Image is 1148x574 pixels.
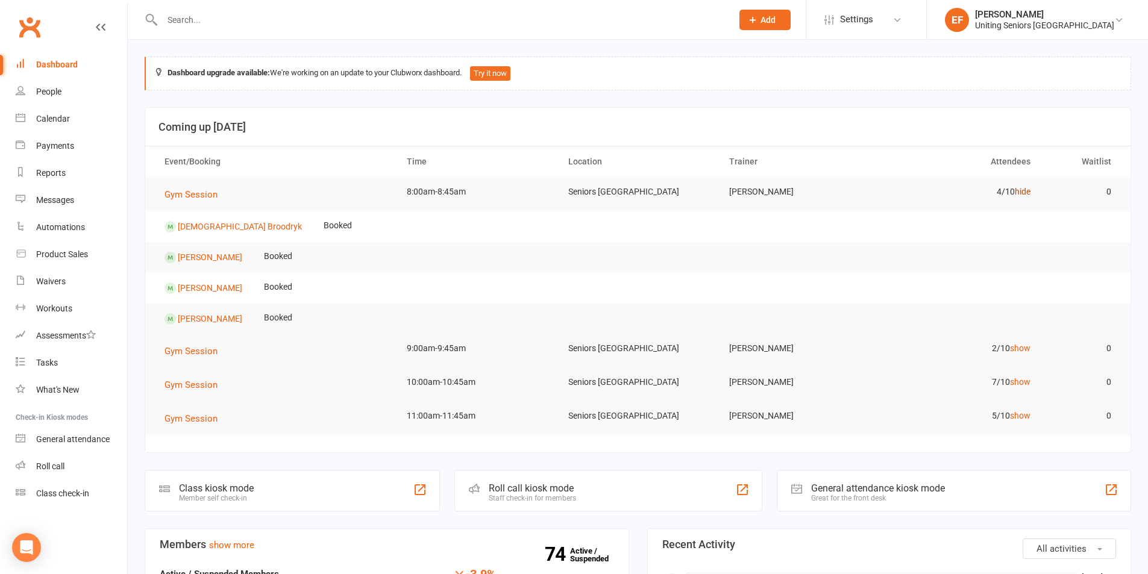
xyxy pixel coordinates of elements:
[975,9,1114,20] div: [PERSON_NAME]
[253,273,303,301] td: Booked
[16,349,127,376] a: Tasks
[557,334,719,363] td: Seniors [GEOGRAPHIC_DATA]
[36,249,88,259] div: Product Sales
[811,494,945,502] div: Great for the front desk
[396,178,557,206] td: 8:00am-8:45am
[36,195,74,205] div: Messages
[16,214,127,241] a: Automations
[36,87,61,96] div: People
[16,268,127,295] a: Waivers
[36,331,96,340] div: Assessments
[253,242,303,270] td: Booked
[16,480,127,507] a: Class kiosk mode
[739,10,791,30] button: Add
[1041,178,1122,206] td: 0
[313,211,363,240] td: Booked
[165,379,218,390] span: Gym Session
[16,426,127,453] a: General attendance kiosk mode
[165,187,226,202] button: Gym Session
[36,461,64,471] div: Roll call
[36,488,89,498] div: Class check-in
[470,66,510,81] button: Try it now
[1041,402,1122,430] td: 0
[16,453,127,480] a: Roll call
[178,282,242,292] a: [PERSON_NAME]
[840,6,873,33] span: Settings
[16,51,127,78] a: Dashboard
[165,413,218,424] span: Gym Session
[975,20,1114,31] div: Uniting Seniors [GEOGRAPHIC_DATA]
[16,376,127,404] a: What's New
[557,368,719,396] td: Seniors [GEOGRAPHIC_DATA]
[16,78,127,105] a: People
[718,368,880,396] td: [PERSON_NAME]
[557,146,719,177] th: Location
[14,12,45,42] a: Clubworx
[718,146,880,177] th: Trainer
[178,313,242,323] a: [PERSON_NAME]
[396,402,557,430] td: 11:00am-11:45am
[36,276,66,286] div: Waivers
[1010,343,1030,353] a: show
[718,402,880,430] td: [PERSON_NAME]
[396,334,557,363] td: 9:00am-9:45am
[1010,377,1030,387] a: show
[36,304,72,313] div: Workouts
[36,358,58,367] div: Tasks
[557,178,719,206] td: Seniors [GEOGRAPHIC_DATA]
[16,322,127,349] a: Assessments
[160,538,614,551] h3: Members
[36,141,74,151] div: Payments
[1037,543,1087,554] span: All activities
[1041,334,1122,363] td: 0
[811,482,945,494] div: General attendance kiosk mode
[557,402,719,430] td: Seniors [GEOGRAPHIC_DATA]
[880,334,1041,363] td: 2/10
[396,146,557,177] th: Time
[178,221,302,231] a: [DEMOGRAPHIC_DATA] Broodryk
[880,146,1041,177] th: Attendees
[168,68,270,77] strong: Dashboard upgrade available:
[545,545,570,563] strong: 74
[209,540,254,551] a: show more
[165,344,226,358] button: Gym Session
[36,60,78,69] div: Dashboard
[945,8,969,32] div: EF
[36,434,110,444] div: General attendance
[158,121,1117,133] h3: Coming up [DATE]
[396,368,557,396] td: 10:00am-10:45am
[1015,187,1030,196] a: hide
[165,189,218,200] span: Gym Session
[16,133,127,160] a: Payments
[36,114,70,123] div: Calendar
[145,57,1131,90] div: We're working on an update to your Clubworx dashboard.
[662,538,1117,551] h3: Recent Activity
[1010,411,1030,420] a: show
[16,160,127,187] a: Reports
[880,402,1041,430] td: 5/10
[1041,146,1122,177] th: Waitlist
[880,368,1041,396] td: 7/10
[1041,368,1122,396] td: 0
[16,295,127,322] a: Workouts
[36,385,80,395] div: What's New
[179,482,254,494] div: Class kiosk mode
[718,178,880,206] td: [PERSON_NAME]
[570,538,623,572] a: 74Active / Suspended
[158,11,724,28] input: Search...
[489,494,576,502] div: Staff check-in for members
[165,346,218,357] span: Gym Session
[16,105,127,133] a: Calendar
[178,252,242,261] a: [PERSON_NAME]
[154,146,396,177] th: Event/Booking
[12,533,41,562] div: Open Intercom Messenger
[253,304,303,332] td: Booked
[1023,538,1116,559] button: All activities
[179,494,254,502] div: Member self check-in
[489,482,576,494] div: Roll call kiosk mode
[761,15,776,25] span: Add
[16,241,127,268] a: Product Sales
[718,334,880,363] td: [PERSON_NAME]
[36,168,66,178] div: Reports
[16,187,127,214] a: Messages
